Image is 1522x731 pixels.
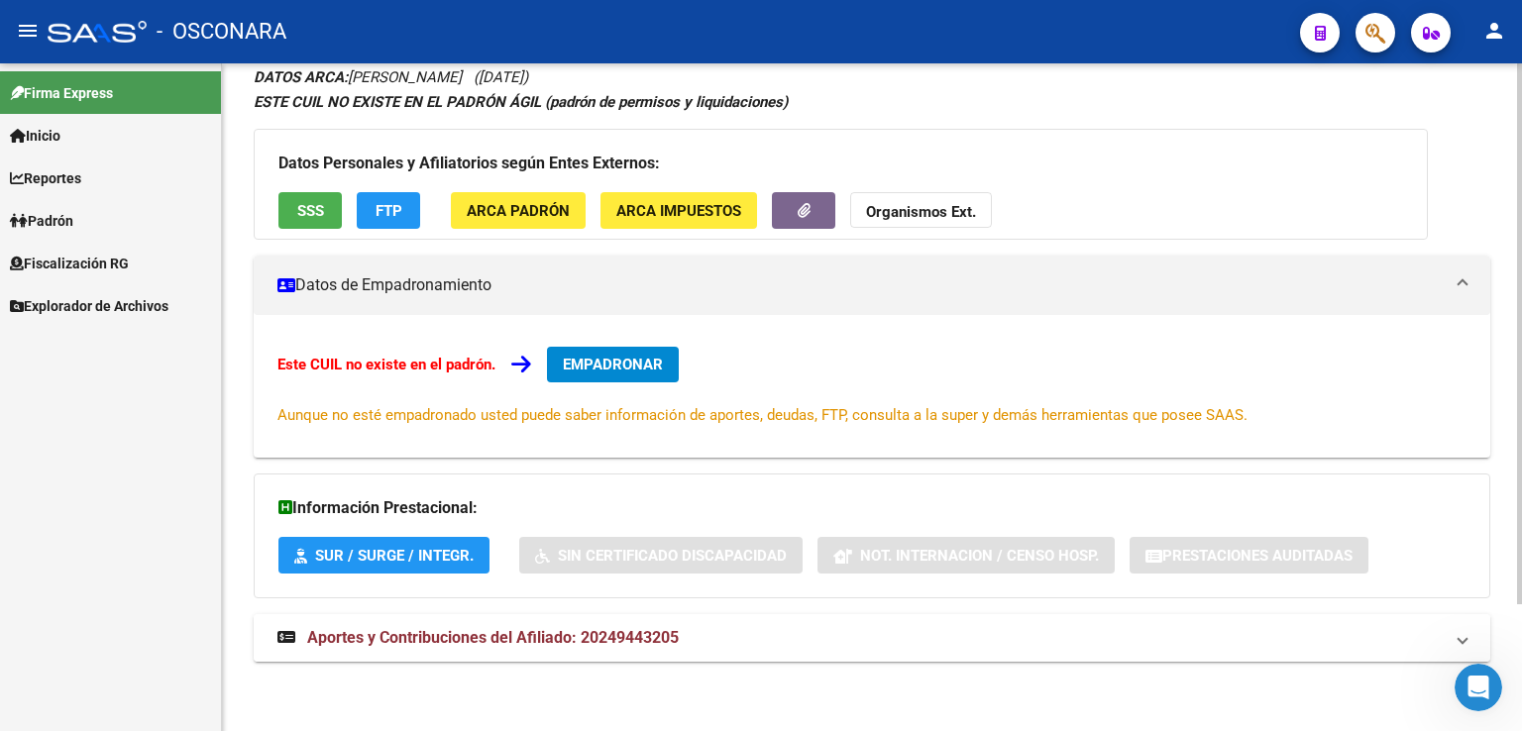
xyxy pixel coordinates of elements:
[41,283,356,304] div: Mensaje reciente
[20,266,377,370] div: Mensaje recienteProfile image for SoporteMuchisimas graciasSoporte•Hace 1h
[547,347,679,382] button: EMPADRONAR
[866,203,976,221] strong: Organismos Ext.
[41,313,80,353] div: Profile image for Soporte
[157,10,286,53] span: - OSCONARA
[1482,19,1506,43] mat-icon: person
[297,202,324,220] span: SSS
[558,547,787,565] span: Sin Certificado Discapacidad
[254,315,1490,458] div: Datos de Empadronamiento
[16,19,40,43] mat-icon: menu
[20,380,377,435] div: Envíanos un mensaje
[817,537,1115,574] button: Not. Internacion / Censo Hosp.
[88,314,224,330] span: Muchisimas gracias
[467,202,570,220] span: ARCA Padrón
[376,202,402,220] span: FTP
[616,202,741,220] span: ARCA Impuestos
[278,537,489,574] button: SUR / SURGE / INTEGR.
[860,547,1099,565] span: Not. Internacion / Censo Hosp.
[88,333,143,354] div: Soporte
[10,167,81,189] span: Reportes
[307,628,679,647] span: Aportes y Contribuciones del Afiliado: 20249443205
[1162,547,1353,565] span: Prestaciones Auditadas
[254,68,462,86] span: [PERSON_NAME]
[278,192,342,229] button: SSS
[474,68,528,86] span: ([DATE])
[40,208,357,242] p: Necesitás ayuda?
[10,82,113,104] span: Firma Express
[147,333,212,354] div: • Hace 1h
[563,356,663,373] span: EMPADRONAR
[40,141,357,208] p: Hola! [PERSON_NAME]
[254,93,788,111] strong: ESTE CUIL NO EXISTE EN EL PADRÓN ÁGIL (padrón de permisos y liquidaciones)
[519,537,803,574] button: Sin Certificado Discapacidad
[254,614,1490,662] mat-expansion-panel-header: Aportes y Contribuciones del Afiliado: 20249443205
[254,68,348,86] strong: DATOS ARCA:
[198,549,396,628] button: Mensajes
[21,296,376,369] div: Profile image for SoporteMuchisimas graciasSoporte•Hace 1h
[10,210,73,232] span: Padrón
[357,192,420,229] button: FTP
[315,547,474,565] span: SUR / SURGE / INTEGR.
[10,295,168,317] span: Explorador de Archivos
[451,192,586,229] button: ARCA Padrón
[78,598,121,612] span: Inicio
[41,397,331,418] div: Envíanos un mensaje
[10,253,129,274] span: Fiscalización RG
[278,150,1403,177] h3: Datos Personales y Afiliatorios según Entes Externos:
[1455,664,1502,711] iframe: Intercom live chat
[600,192,757,229] button: ARCA Impuestos
[341,32,377,67] div: Cerrar
[277,406,1248,424] span: Aunque no esté empadronado usted puede saber información de aportes, deudas, FTP, consulta a la s...
[278,494,1466,522] h3: Información Prestacional:
[254,256,1490,315] mat-expansion-panel-header: Datos de Empadronamiento
[850,192,992,229] button: Organismos Ext.
[1130,537,1368,574] button: Prestaciones Auditadas
[265,598,329,612] span: Mensajes
[10,125,60,147] span: Inicio
[277,274,1443,296] mat-panel-title: Datos de Empadronamiento
[277,356,495,373] strong: Este CUIL no existe en el padrón.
